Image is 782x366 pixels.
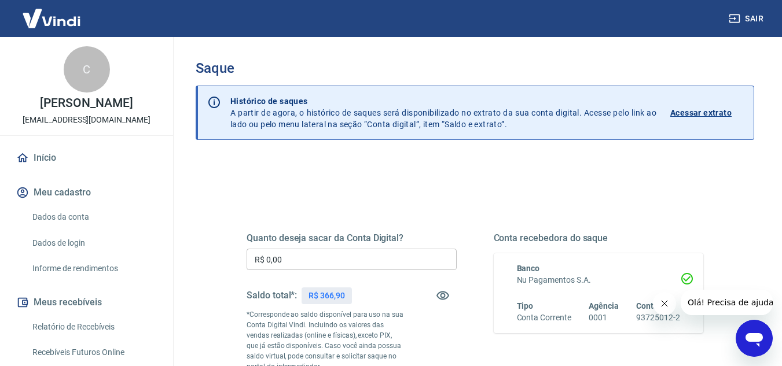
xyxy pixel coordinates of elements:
h5: Conta recebedora do saque [494,232,704,244]
button: Sair [726,8,768,29]
p: R$ 366,90 [309,290,345,302]
a: Recebíveis Futuros Online [28,341,159,364]
span: Agência [589,301,619,310]
h6: Conta Corrente [517,312,571,324]
span: Olá! Precisa de ajuda? [7,8,97,17]
iframe: Botão para abrir a janela de mensagens [736,320,773,357]
a: Relatório de Recebíveis [28,315,159,339]
p: A partir de agora, o histórico de saques será disponibilizado no extrato da sua conta digital. Ac... [230,95,656,130]
span: Banco [517,264,540,273]
a: Informe de rendimentos [28,257,159,280]
p: [EMAIL_ADDRESS][DOMAIN_NAME] [23,114,150,126]
a: Início [14,145,159,171]
a: Dados de login [28,231,159,255]
h6: 93725012-2 [636,312,680,324]
h6: Nu Pagamentos S.A. [517,274,681,286]
button: Meus recebíveis [14,290,159,315]
iframe: Fechar mensagem [653,292,676,315]
img: Vindi [14,1,89,36]
h3: Saque [196,60,754,76]
div: C [64,46,110,93]
button: Meu cadastro [14,180,159,205]
a: Acessar extrato [670,95,744,130]
span: Conta [636,301,658,310]
p: Histórico de saques [230,95,656,107]
a: Dados da conta [28,205,159,229]
h5: Quanto deseja sacar da Conta Digital? [247,232,457,244]
p: [PERSON_NAME] [40,97,133,109]
p: Acessar extrato [670,107,732,119]
h5: Saldo total*: [247,290,297,301]
span: Tipo [517,301,534,310]
iframe: Mensagem da empresa [681,290,773,315]
h6: 0001 [589,312,619,324]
